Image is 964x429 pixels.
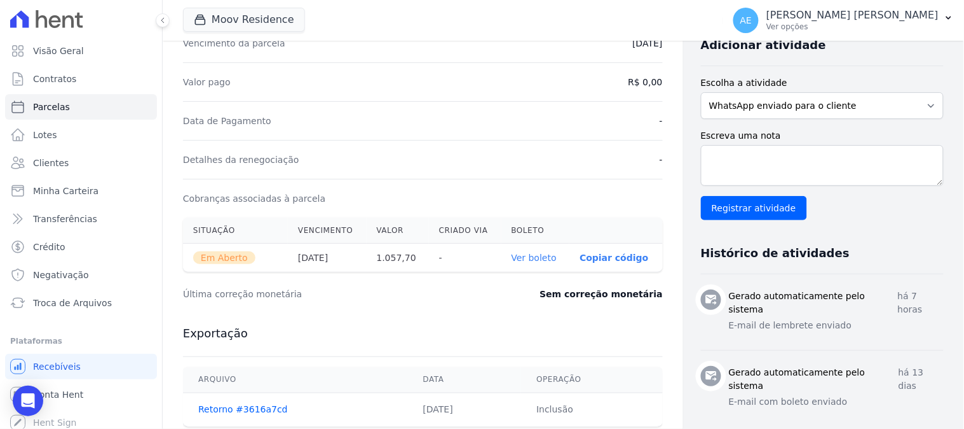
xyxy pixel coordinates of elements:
[5,94,157,120] a: Parcelas
[660,115,663,127] dd: -
[198,405,288,415] a: Retorno #3616a7cd
[628,76,663,88] dd: R$ 0,00
[183,326,663,341] h3: Exportação
[5,38,157,64] a: Visão Geral
[183,153,299,166] dt: Detalhes da renegociação
[701,246,850,261] h3: Histórico de atividades
[5,262,157,288] a: Negativação
[429,218,501,244] th: Criado via
[13,386,43,416] div: Open Intercom Messenger
[183,76,231,88] dt: Valor pago
[740,16,752,25] span: AE
[5,178,157,204] a: Minha Carteira
[183,288,466,300] dt: Última correção monetária
[501,218,570,244] th: Boleto
[5,150,157,176] a: Clientes
[183,367,407,393] th: Arquivo
[521,367,663,393] th: Operação
[33,360,81,373] span: Recebíveis
[407,367,521,393] th: Data
[33,241,65,253] span: Crédito
[5,66,157,92] a: Contratos
[701,76,944,90] label: Escolha a atividade
[899,366,944,393] p: há 13 dias
[33,388,83,401] span: Conta Hent
[729,366,899,393] h3: Gerado automaticamente pelo sistema
[5,354,157,379] a: Recebíveis
[660,153,663,166] dd: -
[367,218,429,244] th: Valor
[5,206,157,232] a: Transferências
[521,393,663,427] td: Inclusão
[183,218,288,244] th: Situação
[10,334,152,349] div: Plataformas
[429,244,501,272] th: -
[729,319,944,332] p: E-mail de lembrete enviado
[512,253,557,263] a: Ver boleto
[33,213,97,225] span: Transferências
[288,244,366,272] th: [DATE]
[729,395,944,409] p: E-mail com boleto enviado
[580,253,648,263] button: Copiar código
[33,129,57,141] span: Lotes
[33,297,112,309] span: Troca de Arquivos
[540,288,662,300] dd: Sem correção monetária
[766,22,939,32] p: Ver opções
[367,244,429,272] th: 1.057,70
[33,269,89,281] span: Negativação
[898,290,944,316] p: há 7 horas
[632,37,662,50] dd: [DATE]
[183,8,305,32] button: Moov Residence
[5,382,157,407] a: Conta Hent
[33,45,84,57] span: Visão Geral
[193,251,255,264] span: Em Aberto
[5,234,157,260] a: Crédito
[183,115,271,127] dt: Data de Pagamento
[729,290,898,316] h3: Gerado automaticamente pelo sistema
[33,157,69,169] span: Clientes
[33,73,76,85] span: Contratos
[766,9,939,22] p: [PERSON_NAME] [PERSON_NAME]
[5,290,157,316] a: Troca de Arquivos
[183,192,325,205] dt: Cobranças associadas à parcela
[33,185,98,197] span: Minha Carteira
[701,129,944,143] label: Escreva uma nota
[33,101,70,113] span: Parcelas
[723,3,964,38] button: AE [PERSON_NAME] [PERSON_NAME] Ver opções
[5,122,157,148] a: Lotes
[701,196,807,220] input: Registrar atividade
[407,393,521,427] td: [DATE]
[183,37,285,50] dt: Vencimento da parcela
[288,218,366,244] th: Vencimento
[701,38,826,53] h3: Adicionar atividade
